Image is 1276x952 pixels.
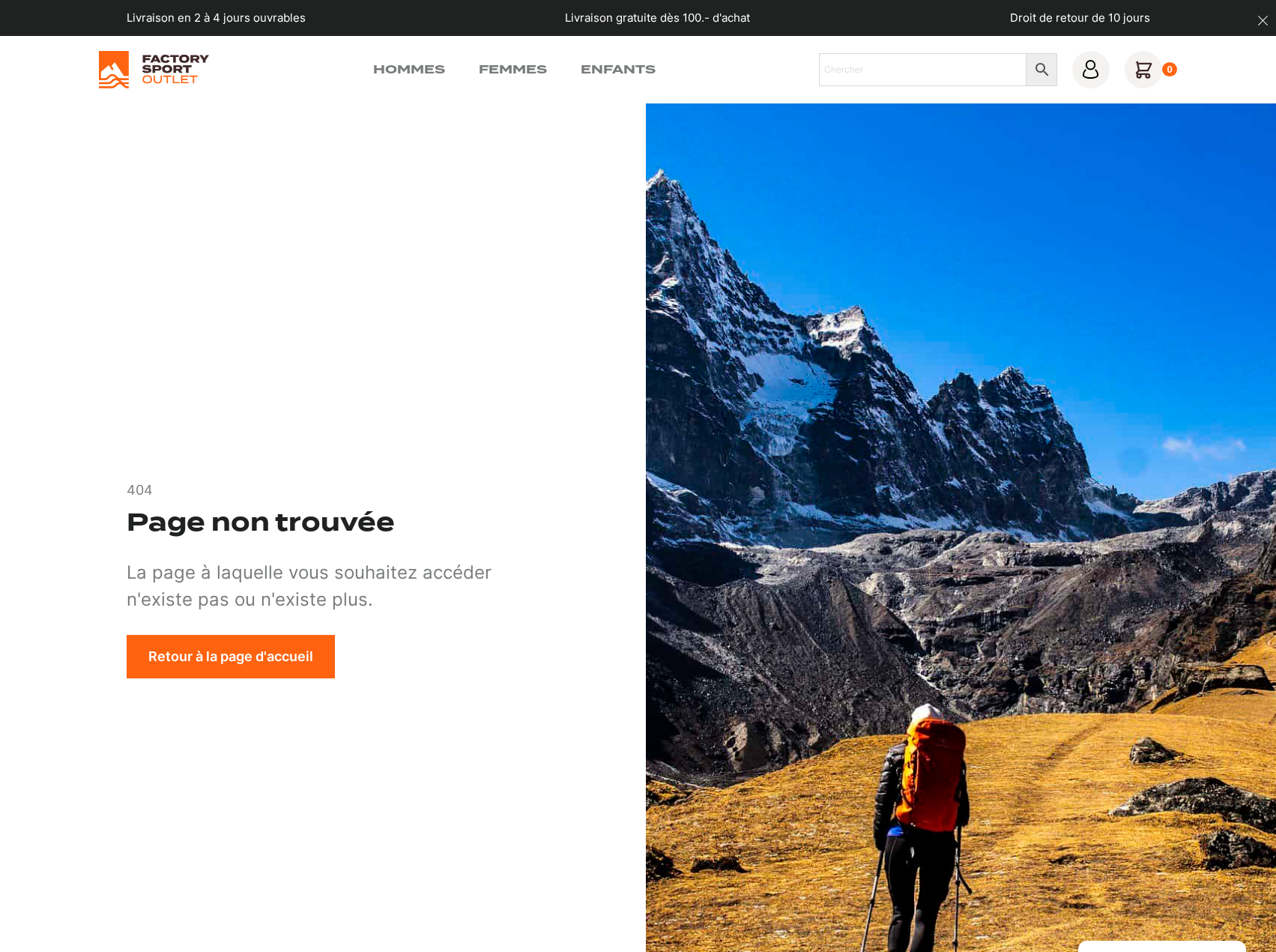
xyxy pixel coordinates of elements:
p: Livraison en 2 à 4 jours ouvrables [127,10,306,27]
a: Enfants [581,61,656,79]
button: dismiss [1250,7,1276,34]
img: Factory Sport Outlet [99,51,209,88]
p: Livraison gratuite dès 100.- d'achat [565,10,750,27]
a: Hommes [373,61,445,79]
p: Droit de retour de 10 jours [1010,10,1150,27]
input: Chercher [819,53,1026,86]
p: 404 [127,480,153,500]
div: 0 [1162,62,1178,77]
h1: Page non trouvée [127,507,395,538]
a: Femmes [479,61,547,79]
div: La page à laquelle vous souhaitez accéder n'existe pas ou n'existe plus. [127,559,536,613]
a: Retour à la page d'accueil [127,635,335,678]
